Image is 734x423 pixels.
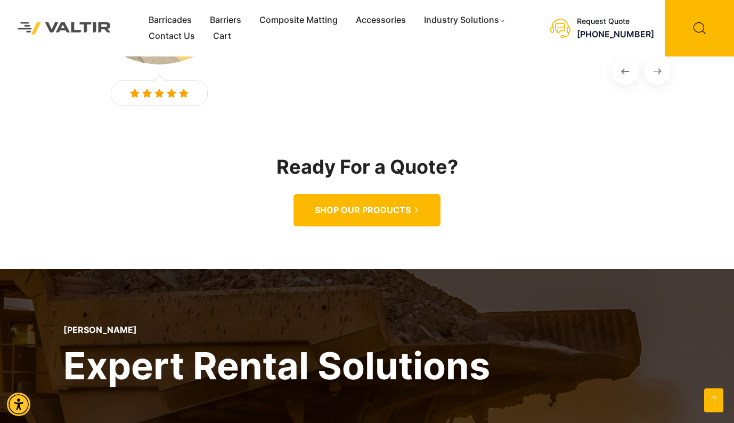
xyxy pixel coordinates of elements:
[250,12,347,28] a: Composite Matting
[315,205,411,216] span: SHOP OUR PRODUCTS
[704,388,723,412] a: Open this option
[204,28,240,44] a: Cart
[644,58,671,85] button: Next Slide
[63,157,671,178] h2: Ready For a Quote?
[140,28,204,44] a: Contact Us
[63,341,490,390] h2: Expert Rental Solutions
[577,29,654,39] a: call (888) 496-3625
[612,58,639,85] button: Previous Slide
[201,12,250,28] a: Barriers
[7,393,30,416] div: Accessibility Menu
[293,194,441,226] a: SHOP OUR PRODUCTS
[577,17,654,26] div: Request Quote
[8,12,121,44] img: Valtir Rentals
[415,12,516,28] a: Industry Solutions
[347,12,415,28] a: Accessories
[140,12,201,28] a: Barricades
[63,325,490,335] p: [PERSON_NAME]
